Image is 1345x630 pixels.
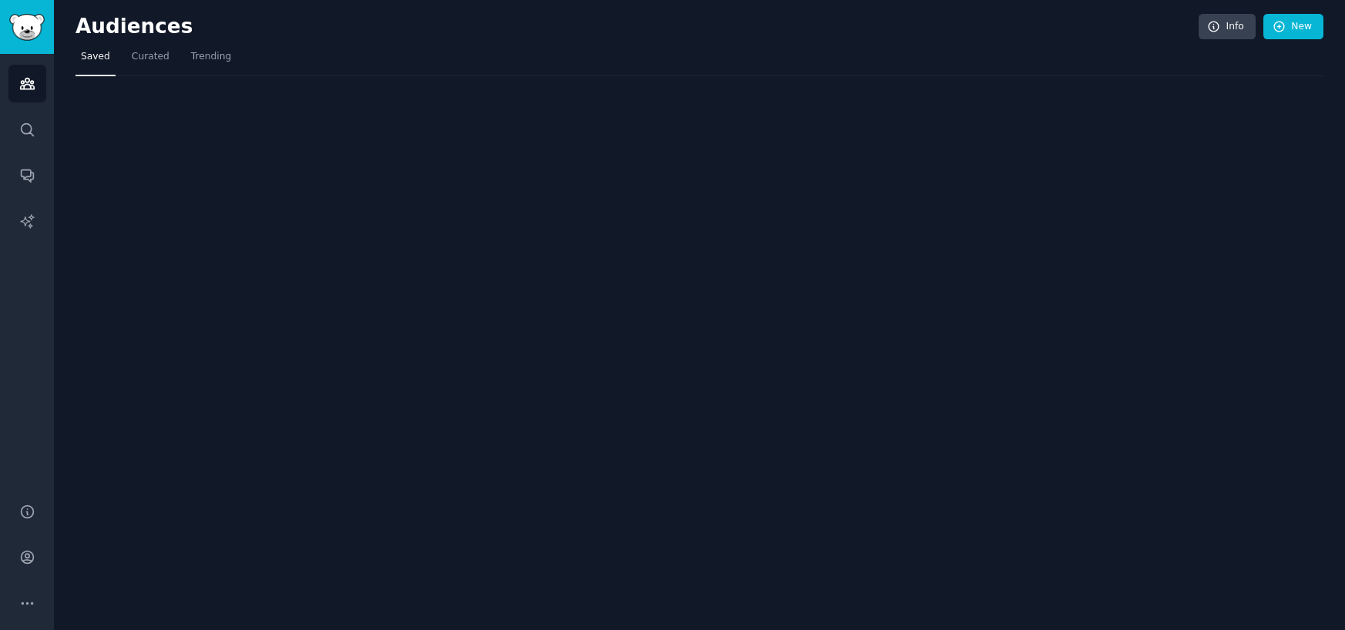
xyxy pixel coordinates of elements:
img: GummySearch logo [9,14,45,41]
a: Trending [186,45,236,76]
a: Saved [75,45,116,76]
h2: Audiences [75,15,1199,39]
a: Info [1199,14,1256,40]
span: Saved [81,50,110,64]
a: Curated [126,45,175,76]
a: New [1263,14,1323,40]
span: Curated [132,50,169,64]
span: Trending [191,50,231,64]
